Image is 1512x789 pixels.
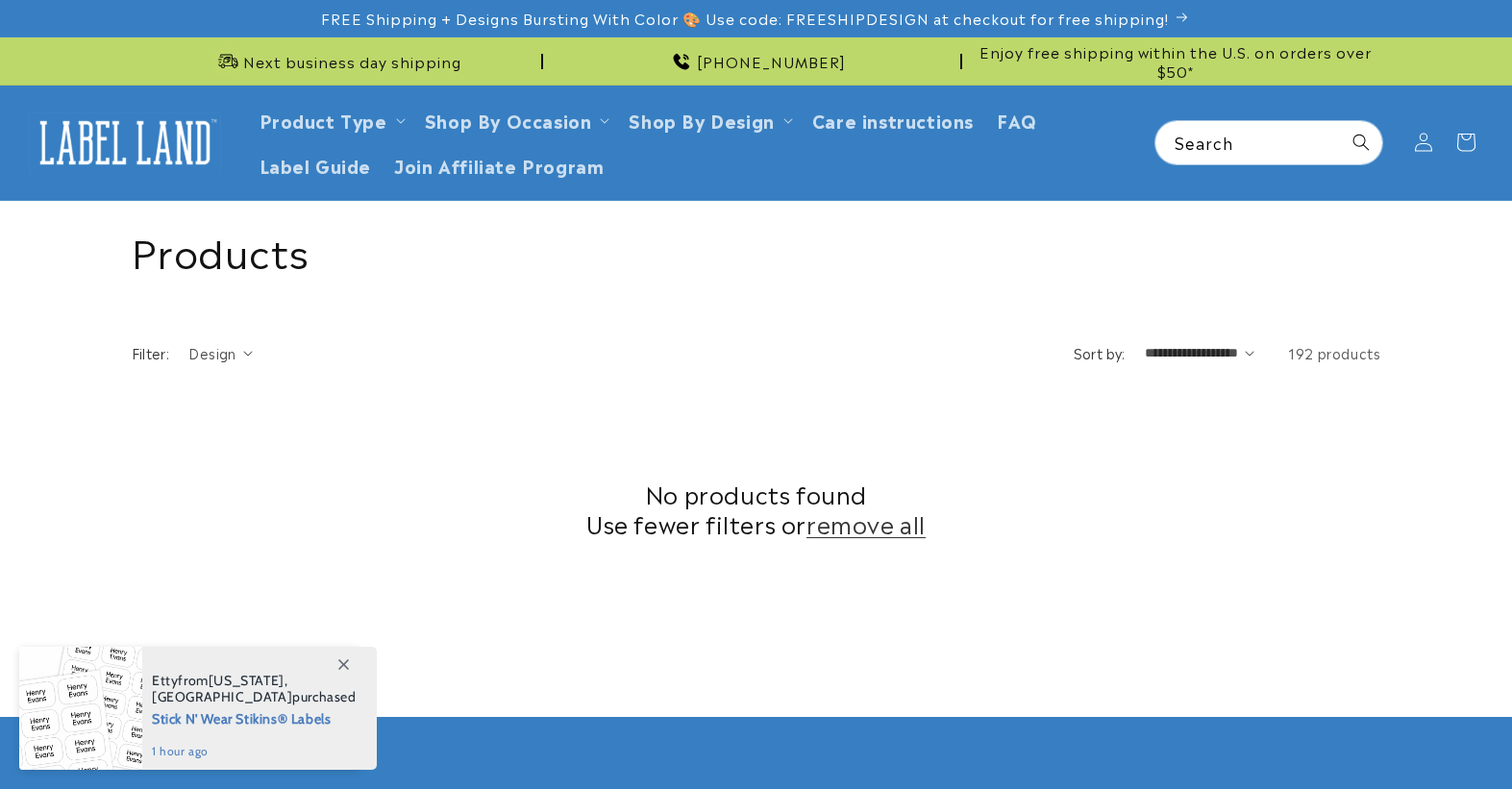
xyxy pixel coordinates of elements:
a: Join Affiliate Program [383,142,615,187]
span: 192 products [1288,343,1380,362]
span: Join Affiliate Program [394,154,604,176]
span: from , purchased [152,673,357,705]
summary: Product Type [248,97,413,142]
div: Announcement [551,37,962,85]
button: Search [1340,121,1382,163]
label: Sort by: [1074,343,1126,362]
span: Design [188,343,235,362]
a: Product Type [260,107,387,133]
a: remove all [806,508,926,538]
span: Next business day shipping [243,52,461,71]
div: Announcement [132,37,543,85]
span: Enjoy free shipping within the U.S. on orders over $50* [970,42,1381,80]
h2: Filter: [132,343,170,363]
a: FAQ [985,97,1049,142]
div: Announcement [970,37,1381,85]
summary: Shop By Design [617,97,800,142]
span: Care instructions [812,109,974,131]
summary: Design (0 selected) [188,343,253,363]
span: [US_STATE] [209,672,285,689]
a: Label Land [22,106,229,180]
span: FAQ [997,109,1037,131]
span: Shop By Occasion [425,109,592,131]
img: Label Land [29,112,221,172]
span: Etty [152,672,178,689]
span: FREE Shipping + Designs Bursting With Color 🎨 Use code: FREESHIPDESIGN at checkout for free shipp... [321,9,1169,28]
a: Care instructions [801,97,985,142]
span: Label Guide [260,154,372,176]
h2: No products found Use fewer filters or [132,479,1381,538]
summary: Shop By Occasion [413,97,618,142]
a: Label Guide [248,142,384,187]
a: Shop By Design [629,107,774,133]
span: [PHONE_NUMBER] [697,52,846,71]
h1: Products [132,225,1381,275]
span: [GEOGRAPHIC_DATA] [152,688,292,705]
